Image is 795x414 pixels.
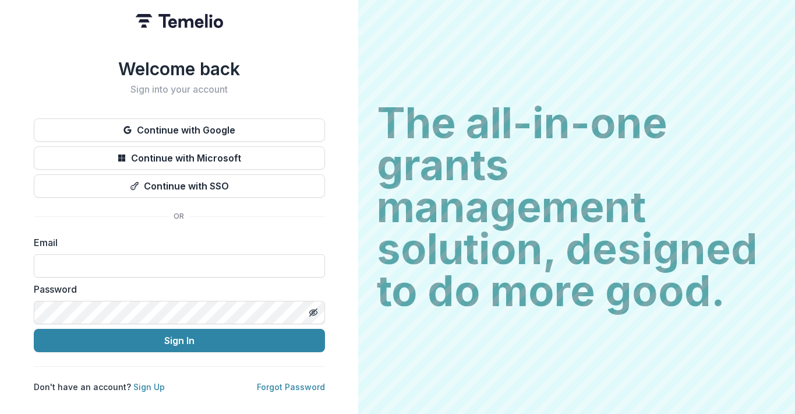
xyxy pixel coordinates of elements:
a: Forgot Password [257,382,325,392]
button: Toggle password visibility [304,303,323,322]
button: Sign In [34,329,325,352]
h2: Sign into your account [34,84,325,95]
a: Sign Up [133,382,165,392]
button: Continue with Microsoft [34,146,325,170]
button: Continue with SSO [34,174,325,198]
label: Password [34,282,318,296]
p: Don't have an account? [34,381,165,393]
button: Continue with Google [34,118,325,142]
img: Temelio [136,14,223,28]
h1: Welcome back [34,58,325,79]
label: Email [34,236,318,250]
